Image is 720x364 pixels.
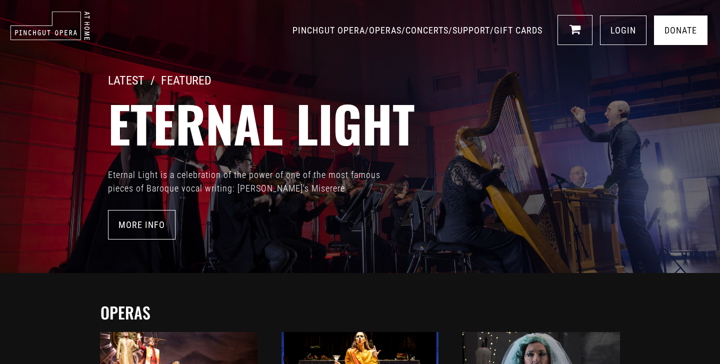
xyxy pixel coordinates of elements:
a: SUPPORT [452,25,490,35]
a: PINCHGUT OPERA [292,25,365,35]
a: LOGIN [600,15,646,45]
h2: Eternal Light [108,93,720,153]
a: OPERAS [369,25,401,35]
a: More Info [108,210,175,239]
span: / / / / [292,25,545,35]
a: Donate [654,15,707,45]
a: GIFT CARDS [494,25,542,35]
p: Eternal Light is a celebration of the power of one of the most famous pieces of Baroque vocal wri... [108,168,408,195]
a: CONCERTS [405,25,448,35]
h4: LATEST / FEATURED [108,73,720,88]
img: pinchgut_at_home_negative_logo.svg [10,11,90,40]
h2: operas [100,303,624,322]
